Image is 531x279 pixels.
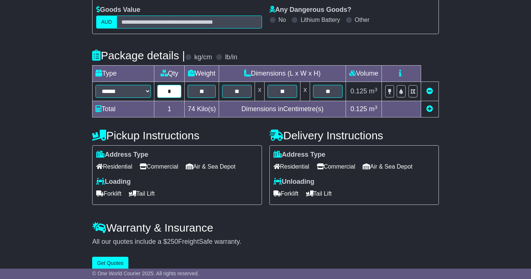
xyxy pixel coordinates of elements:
[273,161,309,172] span: Residential
[140,161,178,172] span: Commercial
[369,105,377,113] span: m
[129,188,155,199] span: Tail Lift
[374,104,377,110] sup: 3
[96,6,140,14] label: Goods Value
[426,105,433,113] a: Add new item
[188,105,195,113] span: 74
[273,188,299,199] span: Forklift
[92,257,128,270] button: Get Quotes
[273,178,315,186] label: Unloading
[219,101,346,117] td: Dimensions in Centimetre(s)
[194,53,212,62] label: kg/cm
[154,101,185,117] td: 1
[300,16,340,23] label: Lithium Battery
[96,151,148,159] label: Address Type
[426,87,433,95] a: Remove this item
[300,82,310,101] td: x
[355,16,370,23] label: Other
[269,129,439,142] h4: Delivery Instructions
[167,238,178,245] span: 250
[92,129,262,142] h4: Pickup Instructions
[350,105,367,113] span: 0.125
[92,49,185,62] h4: Package details |
[255,82,265,101] td: x
[369,87,377,95] span: m
[93,101,154,117] td: Total
[154,66,185,82] td: Qty
[96,16,117,29] label: AUD
[225,53,237,62] label: lb/in
[374,87,377,92] sup: 3
[317,161,355,172] span: Commercial
[279,16,286,23] label: No
[93,66,154,82] td: Type
[346,66,382,82] td: Volume
[273,151,326,159] label: Address Type
[219,66,346,82] td: Dimensions (L x W x H)
[185,66,219,82] td: Weight
[96,188,121,199] span: Forklift
[96,178,131,186] label: Loading
[92,238,439,246] div: All our quotes include a $ FreightSafe warranty.
[186,161,236,172] span: Air & Sea Depot
[185,101,219,117] td: Kilo(s)
[363,161,413,172] span: Air & Sea Depot
[269,6,352,14] label: Any Dangerous Goods?
[92,270,199,276] span: © One World Courier 2025. All rights reserved.
[96,161,132,172] span: Residential
[350,87,367,95] span: 0.125
[306,188,332,199] span: Tail Lift
[92,222,439,234] h4: Warranty & Insurance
